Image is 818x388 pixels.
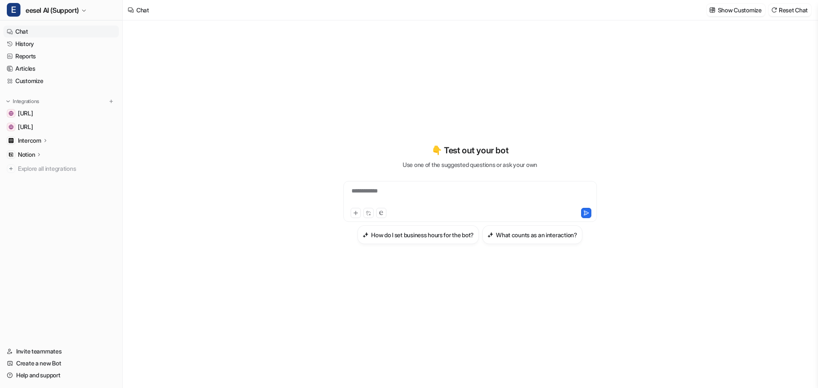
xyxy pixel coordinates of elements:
[487,232,493,238] img: What counts as an interaction?
[18,123,33,131] span: [URL]
[9,124,14,129] img: docs.eesel.ai
[9,152,14,157] img: Notion
[26,4,79,16] span: eesel AI (Support)
[432,144,508,157] p: 👇 Test out your bot
[108,98,114,104] img: menu_add.svg
[357,225,479,244] button: How do I set business hours for the bot?How do I set business hours for the bot?
[3,26,119,37] a: Chat
[3,38,119,50] a: History
[5,98,11,104] img: expand menu
[707,4,765,16] button: Show Customize
[7,164,15,173] img: explore all integrations
[18,162,115,175] span: Explore all integrations
[3,345,119,357] a: Invite teammates
[3,369,119,381] a: Help and support
[9,138,14,143] img: Intercom
[718,6,762,14] p: Show Customize
[18,136,41,145] p: Intercom
[771,7,777,13] img: reset
[3,75,119,87] a: Customize
[3,121,119,133] a: docs.eesel.ai[URL]
[371,230,474,239] h3: How do I set business hours for the bot?
[482,225,582,244] button: What counts as an interaction?What counts as an interaction?
[3,357,119,369] a: Create a new Bot
[769,4,811,16] button: Reset Chat
[9,111,14,116] img: www.eesel.ai
[18,109,33,118] span: [URL]
[3,63,119,75] a: Articles
[496,230,577,239] h3: What counts as an interaction?
[403,160,537,169] p: Use one of the suggested questions or ask your own
[3,107,119,119] a: www.eesel.ai[URL]
[3,163,119,175] a: Explore all integrations
[3,50,119,62] a: Reports
[7,3,20,17] span: E
[18,150,35,159] p: Notion
[709,7,715,13] img: customize
[363,232,369,238] img: How do I set business hours for the bot?
[3,97,42,106] button: Integrations
[136,6,149,14] div: Chat
[13,98,39,105] p: Integrations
